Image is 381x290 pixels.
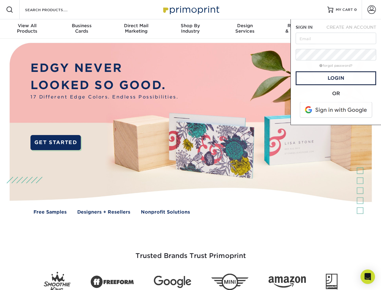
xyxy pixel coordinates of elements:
a: Designers + Resellers [77,209,130,216]
span: 0 [354,8,357,12]
input: SEARCH PRODUCTS..... [24,6,83,13]
img: Amazon [268,276,306,288]
iframe: Google Customer Reviews [2,272,51,288]
a: forgot password? [319,64,352,68]
span: Design [218,23,272,28]
div: Services [218,23,272,34]
input: Email [296,33,376,44]
a: BusinessCards [54,19,109,39]
div: Marketing [109,23,163,34]
span: Business [54,23,109,28]
a: Resources& Templates [272,19,326,39]
h3: Trusted Brands Trust Primoprint [14,237,367,267]
img: Primoprint [160,3,221,16]
img: Goodwill [326,274,338,290]
span: 17 Different Edge Colors. Endless Possibilities. [30,94,178,101]
a: Login [296,71,376,85]
a: Direct MailMarketing [109,19,163,39]
img: Google [154,276,191,288]
span: MY CART [336,7,353,12]
span: Resources [272,23,326,28]
span: CREATE AN ACCOUNT [326,25,376,30]
a: Free Samples [33,209,67,216]
div: Cards [54,23,109,34]
a: Nonprofit Solutions [141,209,190,216]
span: Shop By [163,23,217,28]
p: LOOKED SO GOOD. [30,77,178,94]
div: Industry [163,23,217,34]
a: DesignServices [218,19,272,39]
div: Open Intercom Messenger [360,269,375,284]
span: Direct Mail [109,23,163,28]
p: EDGY NEVER [30,60,178,77]
span: SIGN IN [296,25,313,30]
a: GET STARTED [30,135,81,150]
a: Shop ByIndustry [163,19,217,39]
div: OR [296,90,376,97]
div: & Templates [272,23,326,34]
